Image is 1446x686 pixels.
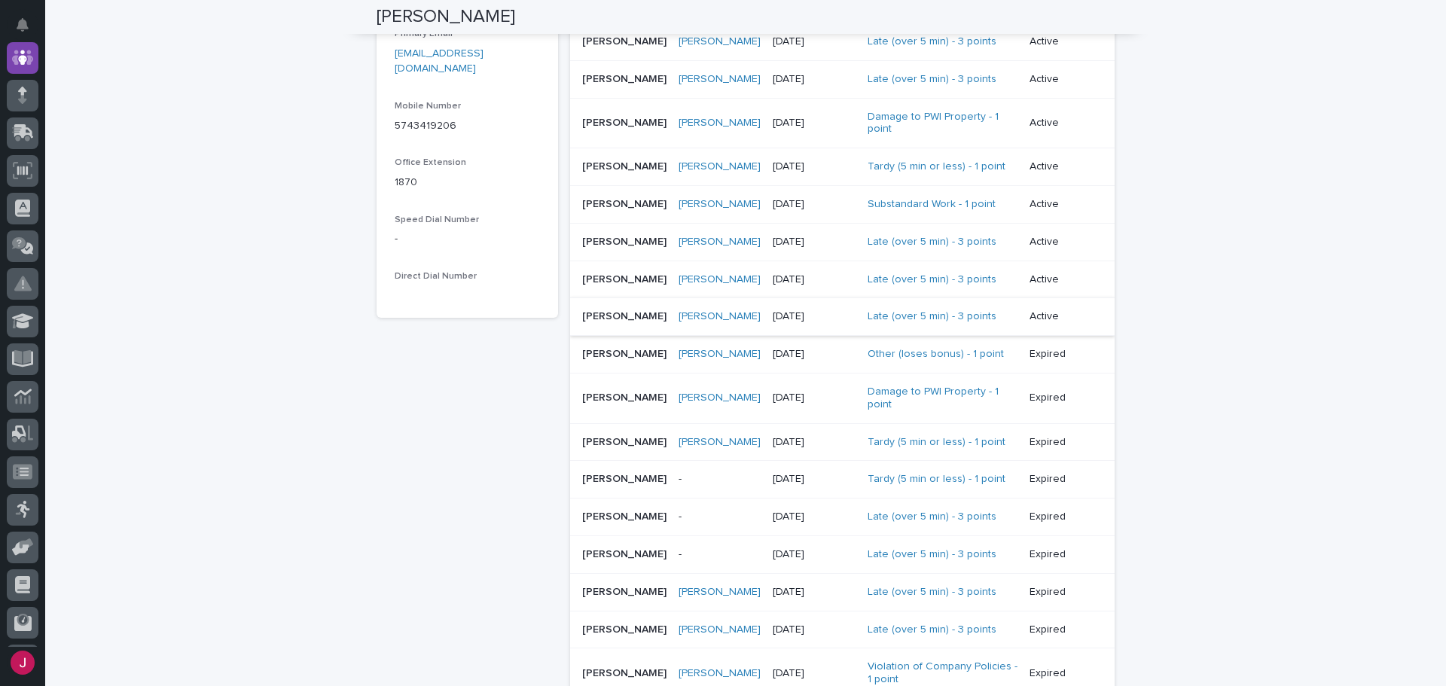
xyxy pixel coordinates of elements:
[582,664,670,680] p: [PERSON_NAME]
[570,373,1115,423] tr: [PERSON_NAME][PERSON_NAME] [PERSON_NAME] [DATE]Damage to PWI Property - 1 point Expired
[773,73,856,86] p: [DATE]
[679,392,761,404] a: [PERSON_NAME]
[773,473,856,486] p: [DATE]
[395,231,540,247] p: -
[773,623,856,636] p: [DATE]
[1030,392,1091,404] p: Expired
[570,261,1115,298] tr: [PERSON_NAME][PERSON_NAME] [PERSON_NAME] [DATE]Late (over 5 min) - 3 points Active
[868,548,996,561] a: Late (over 5 min) - 3 points
[868,436,1005,449] a: Tardy (5 min or less) - 1 point
[679,667,761,680] a: [PERSON_NAME]
[570,223,1115,261] tr: [PERSON_NAME][PERSON_NAME] [PERSON_NAME] [DATE]Late (over 5 min) - 3 points Active
[582,157,670,173] p: [PERSON_NAME]
[570,298,1115,336] tr: [PERSON_NAME][PERSON_NAME] [PERSON_NAME] [DATE]Late (over 5 min) - 3 points Active
[570,60,1115,98] tr: [PERSON_NAME][PERSON_NAME] [PERSON_NAME] [DATE]Late (over 5 min) - 3 points Active
[395,272,477,281] span: Direct Dial Number
[7,647,38,678] button: users-avatar
[582,433,670,449] p: [PERSON_NAME]
[582,389,670,404] p: [PERSON_NAME]
[868,198,996,211] a: Substandard Work - 1 point
[1030,310,1091,323] p: Active
[582,70,670,86] p: [PERSON_NAME]
[570,98,1115,148] tr: [PERSON_NAME][PERSON_NAME] [PERSON_NAME] [DATE]Damage to PWI Property - 1 point Active
[1030,348,1091,361] p: Expired
[773,160,856,173] p: [DATE]
[570,535,1115,573] tr: [PERSON_NAME][PERSON_NAME] -[DATE]Late (over 5 min) - 3 points Expired
[1030,623,1091,636] p: Expired
[679,511,761,523] p: -
[582,470,670,486] p: [PERSON_NAME]
[868,660,1017,686] a: Violation of Company Policies - 1 point
[868,111,1017,136] a: Damage to PWI Property - 1 point
[773,236,856,248] p: [DATE]
[1030,586,1091,599] p: Expired
[395,102,461,111] span: Mobile Number
[1030,198,1091,211] p: Active
[395,158,466,167] span: Office Extension
[773,436,856,449] p: [DATE]
[773,273,856,286] p: [DATE]
[570,148,1115,186] tr: [PERSON_NAME][PERSON_NAME] [PERSON_NAME] [DATE]Tardy (5 min or less) - 1 point Active
[773,586,856,599] p: [DATE]
[1030,73,1091,86] p: Active
[679,236,761,248] a: [PERSON_NAME]
[773,117,856,130] p: [DATE]
[395,215,479,224] span: Speed Dial Number
[868,386,1017,411] a: Damage to PWI Property - 1 point
[868,348,1004,361] a: Other (loses bonus) - 1 point
[868,236,996,248] a: Late (over 5 min) - 3 points
[1030,436,1091,449] p: Expired
[19,18,38,42] div: Notifications
[395,175,540,191] p: 1870
[582,345,670,361] p: [PERSON_NAME]
[1030,236,1091,248] p: Active
[1030,35,1091,48] p: Active
[868,273,996,286] a: Late (over 5 min) - 3 points
[868,35,996,48] a: Late (over 5 min) - 3 points
[679,348,761,361] a: [PERSON_NAME]
[773,667,856,680] p: [DATE]
[773,310,856,323] p: [DATE]
[868,511,996,523] a: Late (over 5 min) - 3 points
[395,120,456,131] a: 5743419206
[570,461,1115,498] tr: [PERSON_NAME][PERSON_NAME] -[DATE]Tardy (5 min or less) - 1 point Expired
[679,35,761,48] a: [PERSON_NAME]
[1030,160,1091,173] p: Active
[679,436,761,449] a: [PERSON_NAME]
[582,620,670,636] p: [PERSON_NAME]
[1030,273,1091,286] p: Active
[582,508,670,523] p: [PERSON_NAME]
[868,586,996,599] a: Late (over 5 min) - 3 points
[582,233,670,248] p: [PERSON_NAME]
[1030,117,1091,130] p: Active
[582,195,670,211] p: [PERSON_NAME]
[582,114,670,130] p: [PERSON_NAME]
[868,73,996,86] a: Late (over 5 min) - 3 points
[7,9,38,41] button: Notifications
[1030,473,1091,486] p: Expired
[1030,667,1091,680] p: Expired
[679,160,761,173] a: [PERSON_NAME]
[868,623,996,636] a: Late (over 5 min) - 3 points
[570,573,1115,611] tr: [PERSON_NAME][PERSON_NAME] [PERSON_NAME] [DATE]Late (over 5 min) - 3 points Expired
[570,423,1115,461] tr: [PERSON_NAME][PERSON_NAME] [PERSON_NAME] [DATE]Tardy (5 min or less) - 1 point Expired
[773,198,856,211] p: [DATE]
[773,348,856,361] p: [DATE]
[679,273,761,286] a: [PERSON_NAME]
[868,160,1005,173] a: Tardy (5 min or less) - 1 point
[679,117,761,130] a: [PERSON_NAME]
[679,586,761,599] a: [PERSON_NAME]
[679,548,761,561] p: -
[582,307,670,323] p: [PERSON_NAME]
[1030,548,1091,561] p: Expired
[773,35,856,48] p: [DATE]
[582,32,670,48] p: [PERSON_NAME]
[679,623,761,636] a: [PERSON_NAME]
[570,336,1115,373] tr: [PERSON_NAME][PERSON_NAME] [PERSON_NAME] [DATE]Other (loses bonus) - 1 point Expired
[582,545,670,561] p: [PERSON_NAME]
[868,473,1005,486] a: Tardy (5 min or less) - 1 point
[679,473,761,486] p: -
[1030,511,1091,523] p: Expired
[395,29,453,38] span: Primary Email
[570,185,1115,223] tr: [PERSON_NAME][PERSON_NAME] [PERSON_NAME] [DATE]Substandard Work - 1 point Active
